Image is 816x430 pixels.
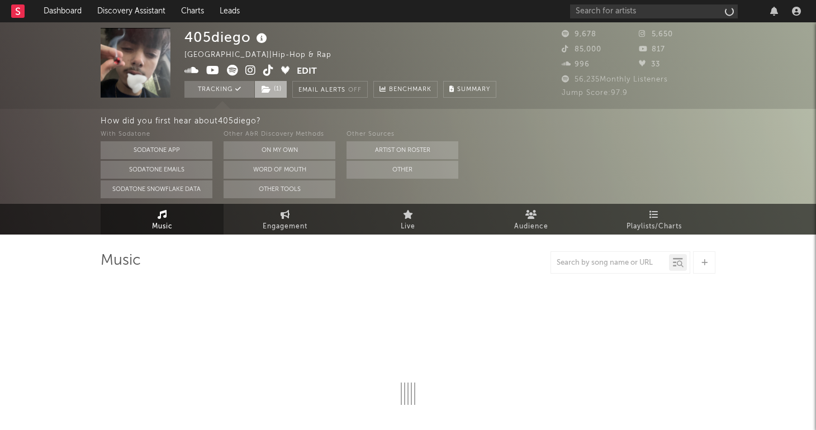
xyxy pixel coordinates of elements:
div: With Sodatone [101,128,212,141]
button: (1) [255,81,287,98]
button: On My Own [224,141,335,159]
button: Word Of Mouth [224,161,335,179]
button: Other Tools [224,180,335,198]
a: Playlists/Charts [592,204,715,235]
div: [GEOGRAPHIC_DATA] | Hip-hop & Rap [184,49,357,62]
span: 996 [562,61,590,68]
button: Sodatone Emails [101,161,212,179]
span: Engagement [263,220,307,233]
span: Summary [457,87,490,93]
em: Off [348,87,362,93]
button: Email AlertsOff [292,81,368,98]
div: How did you first hear about 405diego ? [101,114,816,128]
span: Jump Score: 97.9 [562,89,628,97]
input: Search for artists [570,4,738,18]
button: Summary [443,81,496,98]
span: Live [401,220,415,233]
a: Audience [469,204,592,235]
span: 5,650 [639,31,673,38]
span: ( 1 ) [254,81,287,98]
a: Live [347,204,469,235]
input: Search by song name or URL [551,259,669,267]
span: Audience [514,220,548,233]
span: Benchmark [389,83,431,97]
div: Other A&R Discovery Methods [224,128,335,141]
a: Engagement [224,204,347,235]
button: Edit [297,65,317,79]
span: 9,678 [562,31,596,38]
span: Playlists/Charts [627,220,682,233]
span: 85,000 [562,46,601,53]
button: Tracking [184,81,254,98]
span: Music [152,220,173,233]
button: Sodatone Snowflake Data [101,180,212,198]
span: 33 [639,61,660,68]
button: Artist on Roster [347,141,458,159]
button: Other [347,161,458,179]
div: 405diego [184,28,270,46]
span: 817 [639,46,665,53]
a: Benchmark [373,81,438,98]
a: Music [101,204,224,235]
button: Sodatone App [101,141,212,159]
span: 56,235 Monthly Listeners [562,76,668,83]
div: Other Sources [347,128,458,141]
